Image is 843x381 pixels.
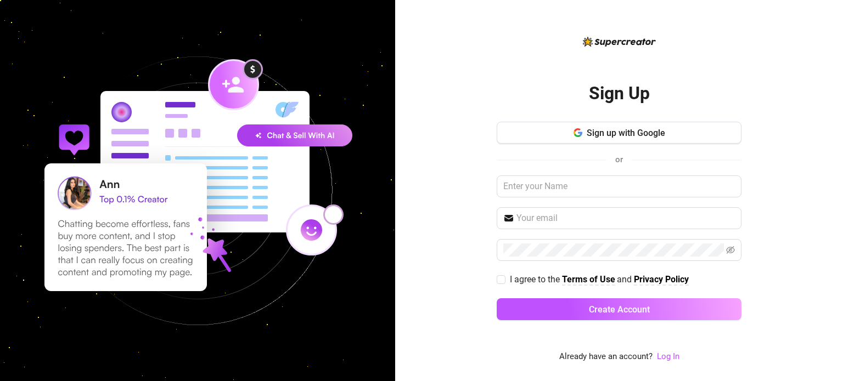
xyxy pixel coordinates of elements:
strong: Terms of Use [562,274,615,285]
img: logo-BBDzfeDw.svg [583,37,656,47]
span: Sign up with Google [587,128,665,138]
button: Sign up with Google [497,122,741,144]
strong: Privacy Policy [634,274,689,285]
input: Enter your Name [497,175,741,197]
h2: Sign Up [589,82,650,105]
span: and [617,274,634,285]
span: or [615,155,623,164]
a: Terms of Use [562,274,615,286]
span: eye-invisible [726,246,735,254]
a: Privacy Policy [634,274,689,286]
span: I agree to the [510,274,562,285]
input: Your email [516,212,735,225]
span: Create Account [589,304,650,315]
a: Log In [657,350,679,363]
span: Already have an account? [559,350,653,363]
a: Log In [657,351,679,361]
img: signup-background-D0MIrEPF.svg [8,1,387,380]
button: Create Account [497,298,741,320]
